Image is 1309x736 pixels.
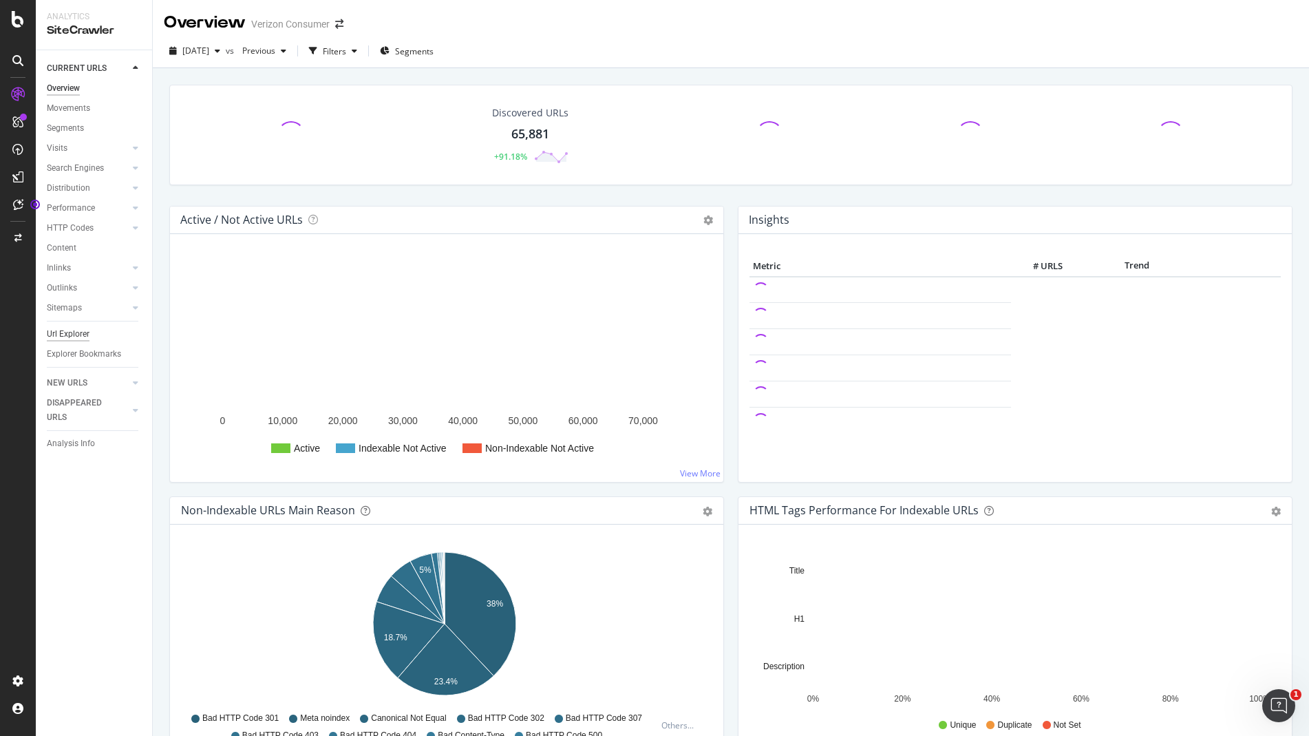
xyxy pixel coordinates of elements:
button: Segments [374,40,439,62]
svg: A chart. [749,547,1276,706]
text: 100% [1249,694,1270,704]
text: 0% [807,694,820,704]
text: 60,000 [568,415,598,426]
a: Explorer Bookmarks [47,347,142,361]
a: Analysis Info [47,437,142,451]
div: Analytics [47,11,141,23]
text: 38% [487,599,503,609]
a: CURRENT URLS [47,61,129,76]
span: Segments [395,45,434,57]
text: 30,000 [388,415,418,426]
div: SiteCrawler [47,23,141,39]
div: Content [47,241,76,255]
div: 65,881 [511,125,549,143]
div: Discovered URLs [492,106,568,120]
text: 20% [894,694,911,704]
div: CURRENT URLS [47,61,107,76]
text: 60% [1073,694,1089,704]
a: NEW URLS [47,376,129,390]
th: # URLS [1011,256,1066,277]
a: Search Engines [47,161,129,176]
div: HTML Tags Performance for Indexable URLs [749,503,979,517]
span: Unique [950,719,976,731]
a: Performance [47,201,129,215]
div: Filters [323,45,346,57]
span: Duplicate [997,719,1032,731]
span: Bad HTTP Code 301 [202,713,279,724]
text: 0 [220,415,226,426]
i: Options [703,215,713,225]
span: Bad HTTP Code 302 [468,713,544,724]
text: 20,000 [328,415,358,426]
a: Movements [47,101,142,116]
svg: A chart. [181,256,707,471]
text: 70,000 [628,415,658,426]
button: [DATE] [164,40,226,62]
span: Previous [237,45,275,56]
button: Previous [237,40,292,62]
a: Url Explorer [47,327,142,341]
text: 18.7% [384,633,407,642]
span: Not Set [1054,719,1081,731]
a: Sitemaps [47,301,129,315]
a: Distribution [47,181,129,196]
text: Title [789,566,805,576]
div: HTTP Codes [47,221,94,235]
span: Canonical Not Equal [371,713,446,724]
span: Bad HTTP Code 307 [566,713,642,724]
div: gear [1271,507,1281,516]
text: 40,000 [448,415,478,426]
span: Meta noindex [300,713,350,724]
div: Inlinks [47,261,71,275]
div: Search Engines [47,161,104,176]
div: Tooltip anchor [29,198,41,211]
a: Inlinks [47,261,129,275]
div: Others... [661,719,700,731]
text: Description [763,662,805,671]
th: Metric [749,256,1011,277]
a: Outlinks [47,281,129,295]
text: 23.4% [434,677,458,686]
div: Analysis Info [47,437,95,451]
div: Verizon Consumer [251,17,330,31]
a: Visits [47,141,129,156]
h4: Active / Not Active URLs [180,211,303,229]
div: +91.18% [494,151,527,162]
div: gear [703,507,712,516]
div: Performance [47,201,95,215]
text: 50,000 [509,415,538,426]
text: 5% [419,565,432,575]
text: Indexable Not Active [359,443,447,454]
a: HTTP Codes [47,221,129,235]
span: 1 [1290,689,1301,700]
svg: A chart. [181,547,707,706]
div: Overview [164,11,246,34]
div: DISAPPEARED URLS [47,396,116,425]
text: H1 [794,614,805,624]
div: Url Explorer [47,327,89,341]
text: 10,000 [268,415,297,426]
th: Trend [1066,256,1209,277]
button: Filters [304,40,363,62]
div: Sitemaps [47,301,82,315]
a: View More [680,467,721,479]
span: 2025 Sep. 7th [182,45,209,56]
div: arrow-right-arrow-left [335,19,343,29]
h4: Insights [749,211,789,229]
div: Distribution [47,181,90,196]
div: Explorer Bookmarks [47,347,121,361]
a: Content [47,241,142,255]
div: Overview [47,81,80,96]
div: NEW URLS [47,376,87,390]
span: vs [226,45,237,56]
div: Movements [47,101,90,116]
div: Visits [47,141,67,156]
text: Active [294,443,320,454]
a: Segments [47,121,142,136]
text: Non-Indexable Not Active [485,443,594,454]
div: Outlinks [47,281,77,295]
iframe: Intercom live chat [1262,689,1295,722]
